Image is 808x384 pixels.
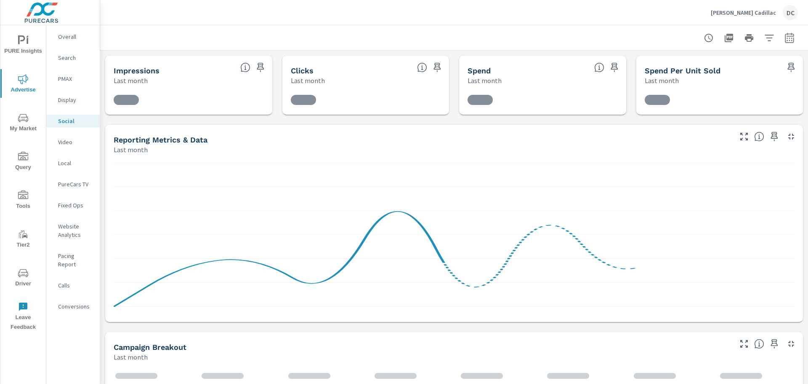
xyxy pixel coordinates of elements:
button: "Export Report to PDF" [720,30,737,46]
button: Print Report [741,30,757,46]
span: Save this to your personalized report [254,61,267,74]
span: This is a summary of Social performance results by campaign. Each column can be sorted. [754,339,764,349]
button: Apply Filters [761,30,778,46]
p: Website Analytics [58,222,93,239]
div: Display [46,94,100,106]
span: Tier2 [3,229,43,250]
p: Last month [114,75,148,86]
p: PureCars TV [58,180,93,188]
div: Calls [46,279,100,292]
p: Conversions [58,302,93,311]
p: Search [58,54,93,62]
div: Pacing Report [46,250,100,271]
p: Overall [58,32,93,41]
div: Social [46,115,100,127]
div: PureCars TV [46,178,100,191]
p: Social [58,117,93,125]
button: Make Fullscreen [737,130,751,143]
span: Query [3,152,43,172]
h5: Clicks [291,66,314,75]
span: Save this to your personalized report [608,61,621,74]
span: Save this to your personalized report [768,130,781,143]
button: Select Date Range [781,30,798,46]
p: Last month [291,75,325,86]
span: Tools [3,191,43,211]
button: Minimize Widget [784,130,798,143]
span: Save this to your personalized report [784,61,798,74]
p: Video [58,138,93,146]
h5: Campaign Breakout [114,343,186,352]
p: PMAX [58,75,93,83]
span: The amount of money spent on advertising during the period. [594,62,604,73]
p: Pacing Report [58,252,93,269]
button: Minimize Widget [784,337,798,351]
span: Save this to your personalized report [768,337,781,351]
p: Local [58,159,93,167]
span: Understand Social data over time and see how metrics compare to each other. [754,132,764,142]
p: Last month [468,75,502,86]
h5: Impressions [114,66,159,75]
h5: Reporting Metrics & Data [114,135,207,144]
p: Last month [645,75,679,86]
h5: Spend Per Unit Sold [645,66,720,75]
p: [PERSON_NAME] Cadillac [711,9,776,16]
button: Make Fullscreen [737,337,751,351]
span: The number of times an ad was clicked by a consumer. [417,62,427,73]
span: Leave Feedback [3,302,43,332]
p: Last month [114,145,148,155]
div: PMAX [46,73,100,85]
div: Overall [46,30,100,43]
span: Save this to your personalized report [431,61,444,74]
p: Fixed Ops [58,201,93,209]
div: Website Analytics [46,220,100,241]
div: Fixed Ops [46,199,100,212]
p: Last month [114,352,148,362]
div: Search [46,51,100,64]
h5: Spend [468,66,491,75]
div: Local [46,157,100,169]
p: Calls [58,281,93,290]
div: Conversions [46,300,100,313]
span: PURE Insights [3,35,43,56]
span: Driver [3,268,43,289]
span: The number of times an ad was shown on your behalf. [240,62,250,73]
span: My Market [3,113,43,134]
div: DC [783,5,798,20]
div: nav menu [0,25,46,336]
span: Advertise [3,74,43,95]
div: Video [46,136,100,148]
p: Display [58,96,93,104]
